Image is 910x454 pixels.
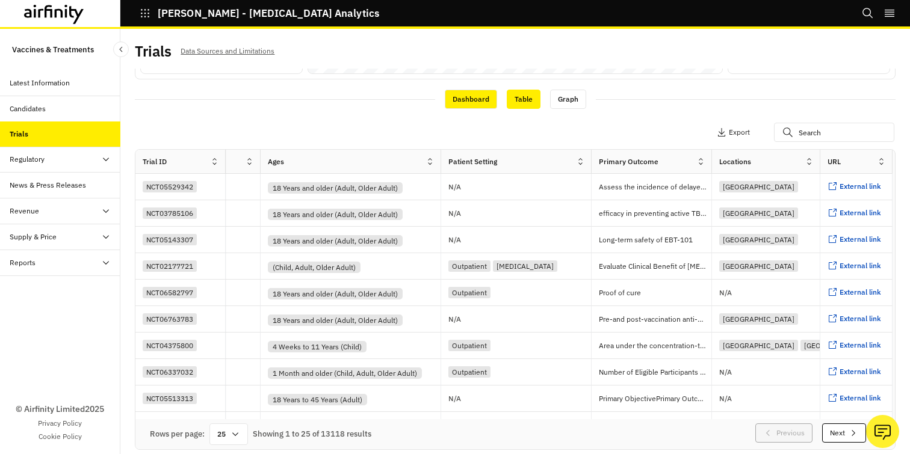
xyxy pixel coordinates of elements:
div: 18 Years and older (Adult, Older Adult) [268,182,403,194]
h2: Trials [135,43,171,60]
div: Candidates [10,103,46,114]
p: Evaluate Clinical Benefit of [MEDICAL_DATA] for Patients with Symptomatic Inhalational [MEDICAL_D... [599,260,711,272]
div: Reports [10,257,36,268]
p: Long-term safety of EBT-101 [599,234,711,246]
a: External link [828,393,881,403]
div: Dashboard [445,90,497,109]
p: Number of Eligible Participants Who Have Received Access to the Study Drug(s) in the Study [599,366,711,378]
p: N/A [448,210,461,217]
div: 4 Weeks to 11 Years (Child) [268,341,367,352]
a: External link [828,235,881,245]
div: Trials [10,129,28,140]
p: N/A [719,289,732,296]
div: Trial ID [143,156,167,167]
div: Primary Outcome [599,156,658,167]
div: URL [828,156,841,167]
a: External link [828,340,881,351]
div: Rows per page: [150,428,205,440]
div: [GEOGRAPHIC_DATA] [719,313,798,325]
div: NCT06763783 [143,313,197,325]
span: External link [840,261,881,270]
div: [GEOGRAPHIC_DATA] [719,260,798,272]
div: Table [507,90,540,109]
div: [GEOGRAPHIC_DATA] [719,340,798,351]
p: Primary Objective Primary Outcome [599,393,711,405]
span: External link [840,287,881,296]
a: External link [828,261,881,271]
span: External link [840,208,881,217]
span: External link [840,393,881,402]
p: N/A [719,369,732,376]
p: Pre-and post-vaccination anti-gE antibody levels (geometric mean antibody levels, GML) in patient... [599,313,711,325]
div: [GEOGRAPHIC_DATA] [719,181,798,192]
div: NCT03785106 [143,207,197,219]
a: External link [828,367,881,377]
p: efficacy in preventing active TB (proportion of participants that do not have active TB by the en... [599,207,711,219]
input: Search [774,123,894,142]
div: NCT02177721 [143,260,197,272]
button: Ask our analysts [866,415,899,448]
div: 1 Month and older (Child, Adult, Older Adult) [268,367,422,379]
span: External link [840,314,881,323]
div: NCT05529342 [143,181,197,192]
p: N/A [448,316,461,323]
p: Export [729,128,750,137]
div: NCT05513313 [143,393,197,404]
button: Previous [755,423,812,443]
p: [MEDICAL_DATA]-related clinical events Immunologic parameters including CD4 count and CD4/CD8 rat... [599,419,711,431]
p: Vaccines & Treatments [12,38,94,61]
p: N/A [448,395,461,402]
button: Next [822,423,866,443]
p: Area under the concentration-time curve from 0 to 24 hours postdose (AUC0-24hr) of DOR with 2 NRT... [599,340,711,352]
div: 18 Years and older (Adult, Older Adult) [268,288,403,299]
div: 18 Years and older (Adult, Older Adult) [268,235,403,247]
button: [PERSON_NAME] - [MEDICAL_DATA] Analytics [140,3,379,23]
p: Data Sources and Limitations [181,44,274,58]
div: News & Press Releases [10,180,86,191]
a: Cookie Policy [39,431,82,442]
div: [GEOGRAPHIC_DATA] [800,340,879,351]
div: [GEOGRAPHIC_DATA] [719,207,798,219]
div: NCT05143307 [143,234,197,245]
p: N/A [719,395,732,402]
div: Locations [719,156,751,167]
div: Outpatient [448,366,491,378]
div: Outpatient [448,287,491,298]
div: Supply & Price [10,232,57,242]
span: External link [840,367,881,376]
div: 18 Years and older (Adult, Older Adult) [268,209,403,220]
div: [MEDICAL_DATA] [493,260,557,272]
button: Search [862,3,874,23]
span: External link [840,182,881,191]
p: Proof of cure [599,287,711,299]
p: N/A [448,236,461,244]
div: [GEOGRAPHIC_DATA] [719,234,798,245]
div: Regulatory [10,154,45,165]
div: Latest Information [10,78,70,88]
div: 25 [209,423,248,445]
div: Revenue [10,206,39,216]
span: External link [840,235,881,244]
div: Graph [550,90,586,109]
span: External link [840,340,881,349]
div: Patient Setting [448,156,497,167]
button: Close Sidebar [113,41,129,57]
a: External link [828,287,881,298]
p: N/A [448,183,461,191]
a: External link [828,314,881,324]
div: Outpatient [448,260,491,272]
div: Showing 1 to 25 of 13118 results [253,428,371,440]
div: 18 Years and older (Adult, Older Adult) [268,314,403,326]
p: © Airfinity Limited 2025 [16,403,104,416]
div: 18 Years to 45 Years (Adult) [268,394,367,405]
a: External link [828,208,881,218]
div: (Child, Adult, Older Adult) [268,262,361,273]
p: Assess the incidence of delayed adverse events (AE) to [MEDICAL_DATA] [599,181,711,193]
a: Privacy Policy [38,418,82,429]
div: NCT04375800 [143,340,197,351]
div: NCT06337032 [143,366,197,378]
a: External link [828,182,881,192]
div: Ages [268,156,284,167]
p: [PERSON_NAME] - [MEDICAL_DATA] Analytics [158,8,379,19]
div: NCT06582797 [143,287,197,298]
